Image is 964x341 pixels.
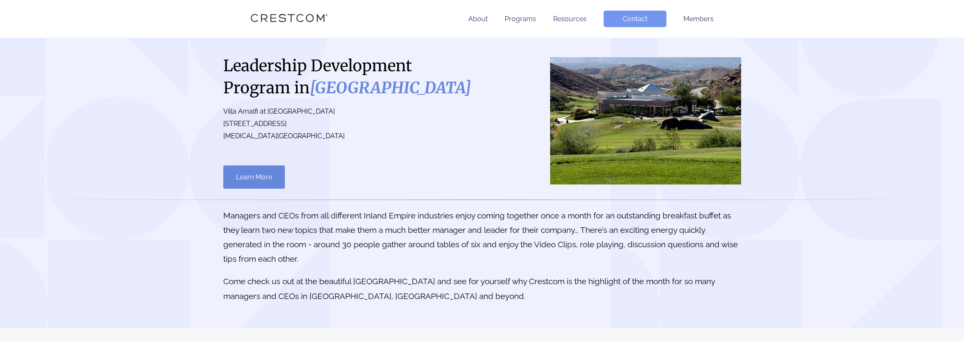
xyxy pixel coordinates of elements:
p: Come check us out at the beautiful [GEOGRAPHIC_DATA] and see for yourself why Crestcom is the hig... [223,274,741,303]
a: About [468,15,488,23]
img: Riverside County North [550,57,741,184]
p: Villa Amalfi at [GEOGRAPHIC_DATA] [STREET_ADDRESS] [MEDICAL_DATA][GEOGRAPHIC_DATA] [223,106,474,142]
i: [GEOGRAPHIC_DATA] [310,78,471,98]
a: Members [683,15,714,23]
a: Programs [505,15,536,23]
h1: Leadership Development Program in [223,55,474,99]
p: Managers and CEOs from all different Inland Empire industries enjoy coming together once a month ... [223,208,741,266]
a: Resources [553,15,587,23]
a: Learn More [223,165,285,189]
a: Contact [604,11,666,27]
